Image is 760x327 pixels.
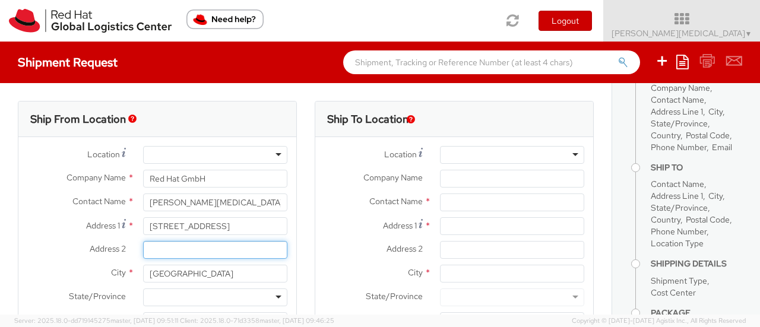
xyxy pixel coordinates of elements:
[708,106,723,117] span: City
[30,113,126,125] h3: Ship From Location
[651,226,707,237] span: Phone Number
[111,267,126,278] span: City
[369,196,423,207] span: Contact Name
[572,316,746,326] span: Copyright © [DATE]-[DATE] Agistix Inc., All Rights Reserved
[259,316,334,325] span: master, [DATE] 09:46:25
[180,316,334,325] span: Client: 2025.18.0-71d3358
[686,214,730,225] span: Postal Code
[327,113,408,125] h3: Ship To Location
[651,238,704,249] span: Location Type
[384,149,417,160] span: Location
[708,191,723,201] span: City
[343,50,640,74] input: Shipment, Tracking or Reference Number (at least 4 chars)
[651,82,710,93] span: Company Name
[539,11,592,31] button: Logout
[651,94,704,105] span: Contact Name
[651,275,707,286] span: Shipment Type
[651,118,708,129] span: State/Province
[651,130,680,141] span: Country
[72,196,126,207] span: Contact Name
[408,267,423,278] span: City
[18,56,118,69] h4: Shipment Request
[14,316,178,325] span: Server: 2025.18.0-dd719145275
[86,220,120,231] span: Address 1
[366,291,423,301] span: State/Province
[87,149,120,160] span: Location
[651,214,680,225] span: Country
[9,9,172,33] img: rh-logistics-00dfa346123c4ec078e1.svg
[651,309,742,327] h4: Package Information
[110,316,178,325] span: master, [DATE] 09:51:11
[712,142,732,153] span: Email
[651,106,703,117] span: Address Line 1
[651,202,708,213] span: State/Province
[612,28,752,39] span: [PERSON_NAME][MEDICAL_DATA]
[651,142,707,153] span: Phone Number
[651,259,742,268] h4: Shipping Details
[745,29,752,39] span: ▼
[686,130,730,141] span: Postal Code
[66,172,126,183] span: Company Name
[651,163,742,172] h4: Ship To
[69,291,126,301] span: State/Province
[90,243,126,254] span: Address 2
[387,243,423,254] span: Address 2
[651,179,704,189] span: Contact Name
[186,9,264,29] button: Need help?
[383,220,417,231] span: Address 1
[651,191,703,201] span: Address Line 1
[651,287,696,298] span: Cost Center
[363,172,423,183] span: Company Name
